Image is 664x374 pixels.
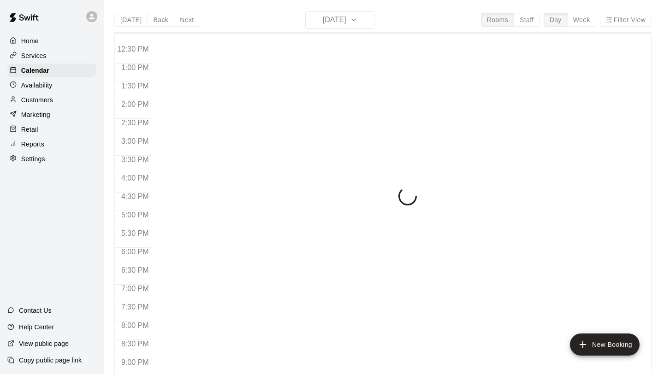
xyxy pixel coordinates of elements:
[7,34,96,48] a: Home
[19,322,54,332] p: Help Center
[119,156,151,164] span: 3:30 PM
[119,174,151,182] span: 4:00 PM
[21,154,45,164] p: Settings
[119,340,151,348] span: 8:30 PM
[7,152,96,166] a: Settings
[21,110,50,119] p: Marketing
[119,285,151,292] span: 7:00 PM
[115,45,151,53] span: 12:30 PM
[7,93,96,107] a: Customers
[7,137,96,151] a: Reports
[7,108,96,122] a: Marketing
[21,66,49,75] p: Calendar
[119,193,151,200] span: 4:30 PM
[570,333,640,356] button: add
[119,82,151,90] span: 1:30 PM
[21,36,39,46] p: Home
[119,137,151,145] span: 3:00 PM
[119,64,151,71] span: 1:00 PM
[119,266,151,274] span: 6:30 PM
[119,303,151,311] span: 7:30 PM
[119,211,151,219] span: 5:00 PM
[19,306,52,315] p: Contact Us
[119,248,151,256] span: 6:00 PM
[7,49,96,63] a: Services
[119,229,151,237] span: 5:30 PM
[119,358,151,366] span: 9:00 PM
[7,123,96,136] a: Retail
[7,64,96,77] a: Calendar
[119,100,151,108] span: 2:00 PM
[119,321,151,329] span: 8:00 PM
[21,95,53,105] p: Customers
[21,125,38,134] p: Retail
[21,51,47,60] p: Services
[19,339,69,348] p: View public page
[7,78,96,92] a: Availability
[19,356,82,365] p: Copy public page link
[21,140,44,149] p: Reports
[21,81,53,90] p: Availability
[119,119,151,127] span: 2:30 PM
